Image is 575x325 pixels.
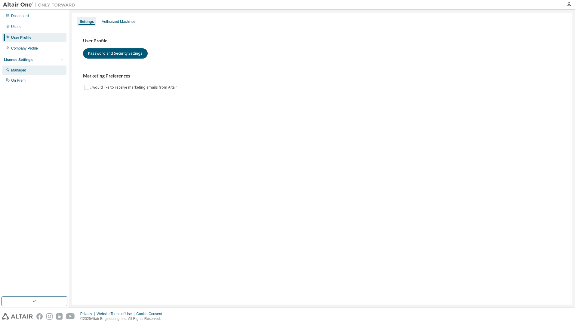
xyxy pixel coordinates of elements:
div: License Settings [4,57,32,62]
div: Managed [11,68,26,73]
div: On Prem [11,78,26,83]
div: Website Terms of Use [97,311,136,316]
div: Users [11,24,20,29]
img: youtube.svg [66,313,75,320]
img: linkedin.svg [56,313,63,320]
div: Authorized Machines [102,19,135,24]
img: Altair One [3,2,78,8]
img: instagram.svg [46,313,53,320]
p: © 2025 Altair Engineering, Inc. All Rights Reserved. [80,316,166,321]
div: Company Profile [11,46,38,51]
div: Cookie Consent [136,311,165,316]
div: Privacy [80,311,97,316]
button: Password and Security Settings [83,48,148,59]
div: User Profile [11,35,31,40]
img: altair_logo.svg [2,313,33,320]
img: facebook.svg [36,313,43,320]
h3: Marketing Preferences [83,73,561,79]
label: I would like to receive marketing emails from Altair [90,84,178,91]
div: Dashboard [11,14,29,18]
h3: User Profile [83,38,561,44]
div: Settings [80,19,94,24]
